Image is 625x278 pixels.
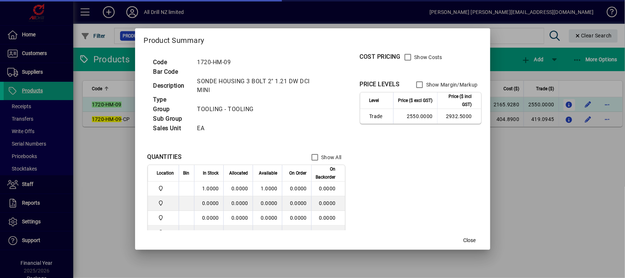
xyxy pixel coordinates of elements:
td: 0.0000 [311,211,345,226]
td: 0.0000 [311,226,345,240]
span: 0.0000 [290,215,307,221]
td: Bar Code [150,67,194,77]
h2: Product Summary [135,28,490,50]
td: 0.0000 [194,196,223,211]
td: 0.0000 [253,211,282,226]
td: Code [150,58,194,67]
label: Show Costs [413,54,443,61]
span: Allocated [230,169,248,177]
td: Sales Unit [150,124,194,133]
td: 0.0000 [223,196,253,211]
td: 0.0000 [194,211,223,226]
span: 0.0000 [290,186,307,191]
span: Price ($ excl GST) [398,96,433,105]
td: 0.0000 [311,182,345,196]
span: Trade [369,113,389,120]
td: Type [150,95,194,105]
td: TOOLING - TOOLING [194,105,327,114]
td: 1.0000 [194,182,223,196]
td: 0.0000 [223,182,253,196]
td: Description [150,77,194,95]
td: 1720-HM-09 [194,58,327,67]
span: Close [464,237,476,244]
td: 0.0000 [223,226,253,240]
label: Show All [320,154,342,161]
td: Sub Group [150,114,194,124]
div: COST PRICING [360,52,401,61]
span: 0.0000 [290,200,307,206]
td: 2550.0000 [393,109,437,124]
td: 0.0000 [253,226,282,240]
span: Available [259,169,278,177]
span: Price ($ incl GST) [442,92,472,109]
span: Bin [183,169,190,177]
span: Location [157,169,174,177]
div: QUANTITIES [148,153,182,161]
td: 1.0000 [253,182,282,196]
span: In Stock [203,169,219,177]
td: EA [194,124,327,133]
span: On Order [290,169,307,177]
div: PRICE LEVELS [360,80,400,89]
span: 0.0000 [290,230,307,235]
td: 0.0000 [194,226,223,240]
span: Level [369,96,379,105]
label: Show Margin/Markup [425,81,478,88]
td: 2932.5000 [437,109,481,124]
span: On Backorder [316,165,336,181]
button: Close [458,234,481,247]
td: 0.0000 [311,196,345,211]
td: 0.0000 [223,211,253,226]
td: SONDE HOUSING 3 BOLT 2" 1.21 DW DCI MINI [194,77,327,95]
td: 0.0000 [253,196,282,211]
td: Group [150,105,194,114]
